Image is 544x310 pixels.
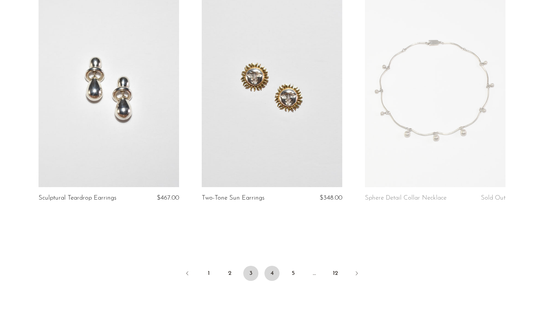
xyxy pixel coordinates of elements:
[157,195,179,201] span: $467.00
[328,266,343,281] a: 12
[39,195,116,201] a: Sculptural Teardrop Earrings
[365,195,447,201] a: Sphere Detail Collar Necklace
[202,195,264,201] a: Two-Tone Sun Earrings
[243,266,258,281] span: 3
[201,266,216,281] a: 1
[286,266,301,281] a: 5
[222,266,237,281] a: 2
[349,266,364,282] a: Next
[264,266,280,281] a: 4
[180,266,195,282] a: Previous
[307,266,322,281] span: …
[481,195,505,201] span: Sold Out
[320,195,342,201] span: $348.00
